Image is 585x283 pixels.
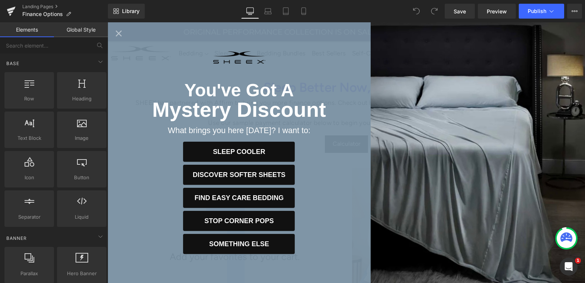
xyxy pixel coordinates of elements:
font: X [452,7,455,13]
span: Base [6,60,20,67]
button: More [567,4,582,19]
a: Laptop [259,4,277,19]
span: Preview [487,7,507,15]
span: Liquid [59,213,104,221]
strong: You've Got A [77,58,186,78]
div: Shop Now → [347,3,396,16]
a: Preview [478,4,516,19]
span: Icon [7,174,52,181]
button: Gorgias live chat [4,3,26,25]
button: Stop Corner Pops [76,189,187,209]
span: Button [59,174,104,181]
span: Image [59,134,104,142]
button: Publish [519,4,564,19]
button: Find Easy Care Bedding [76,165,187,186]
button: Redo [427,4,442,19]
img: Logo [106,29,158,41]
iframe: Intercom live chat [560,258,578,276]
span: 1 [575,258,581,264]
a: Global Style [54,22,108,37]
span: Finance Options [22,11,63,17]
span: Shop Now → [354,6,389,13]
span: Row [7,95,52,103]
span: Parallax [7,270,52,277]
span: Library [122,8,140,15]
span: Separator [7,213,52,221]
button: Undo [409,4,424,19]
span: Banner [6,235,28,242]
a: Tablet [277,4,295,19]
p: What brings you here [DATE]? I want to: [60,104,203,113]
div: Close popup [6,6,16,16]
button: Something else [76,212,187,232]
a: Desktop [241,4,259,19]
a: New Library [108,4,145,19]
span: ORIGINAL PERFORMANCE COLLECTION IS ON SALE! [76,5,335,14]
span: Heading [59,95,104,103]
span: Text Block [7,134,52,142]
div: X [448,1,459,18]
strong: Mystery Discount [45,75,218,99]
button: Discover Softer Sheets [76,142,187,163]
span: Save [454,7,466,15]
a: Mobile [295,4,313,19]
span: Hero Banner [59,270,104,277]
strong: UP TO 50% OFF! [271,5,335,14]
a: Landing Pages [22,4,108,10]
span: Publish [528,8,546,14]
button: Sleep Cooler [76,119,187,139]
